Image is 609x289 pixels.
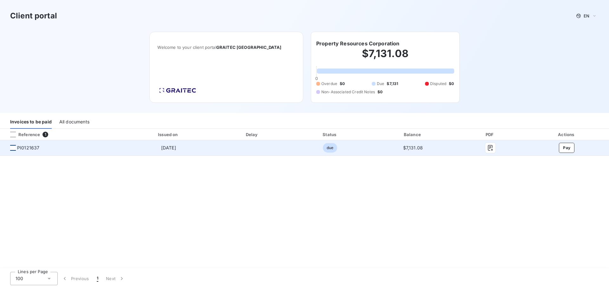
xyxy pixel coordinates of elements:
span: 1 [97,275,98,282]
span: Overdue [321,81,337,87]
span: 0 [315,76,318,81]
span: due [323,143,337,153]
div: Invoices to be paid [10,115,52,129]
div: All documents [59,115,89,129]
span: Welcome to your client portal [157,45,295,50]
button: Next [102,272,129,285]
div: Delay [216,131,289,138]
span: Disputed [430,81,446,87]
button: Previous [58,272,93,285]
h6: Property Resources Corporation [316,40,400,47]
span: 1 [43,132,48,137]
div: Actions [526,131,608,138]
span: EN [584,13,589,18]
span: $0 [377,89,383,95]
img: Company logo [157,86,198,95]
div: Issued on [124,131,213,138]
span: PI0121637 [17,145,39,151]
div: Balance [371,131,455,138]
span: $7,131 [387,81,398,87]
span: $7,131.08 [403,145,423,150]
h2: $7,131.08 [316,47,454,66]
button: Pay [559,143,574,153]
span: Due [377,81,384,87]
span: 100 [16,275,23,282]
span: $0 [340,81,345,87]
div: Status [292,131,369,138]
div: PDF [457,131,523,138]
span: $0 [449,81,454,87]
span: Non-Associated Credit Notes [321,89,375,95]
button: 1 [93,272,102,285]
h3: Client portal [10,10,57,22]
span: [DATE] [161,145,176,150]
div: Reference [5,132,40,137]
span: GRAITEC [GEOGRAPHIC_DATA] [216,45,282,50]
